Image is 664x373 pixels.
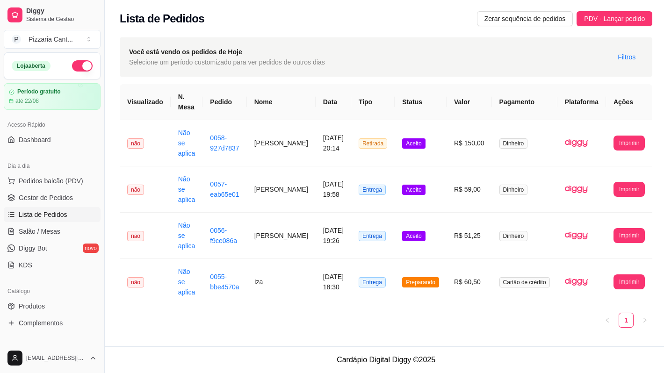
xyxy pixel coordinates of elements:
a: Gestor de Pedidos [4,190,101,205]
span: não [127,185,144,195]
span: não [127,277,144,287]
td: R$ 150,00 [447,120,492,166]
span: Sistema de Gestão [26,15,97,23]
th: Status [395,84,447,120]
span: PDV - Lançar pedido [584,14,645,24]
article: Período gratuito [17,88,61,95]
a: Dashboard [4,132,101,147]
button: Zerar sequência de pedidos [477,11,573,26]
span: Aceito [402,138,425,149]
a: Produtos [4,299,101,314]
span: não [127,231,144,241]
span: Salão / Mesas [19,227,60,236]
span: Retirada [359,138,387,149]
th: Nome [247,84,316,120]
span: KDS [19,260,32,270]
td: R$ 51,25 [447,213,492,259]
th: Valor [447,84,492,120]
th: Visualizado [120,84,171,120]
strong: Você está vendo os pedidos de Hoje [129,48,242,56]
td: R$ 60,50 [447,259,492,305]
img: diggy [565,270,588,294]
a: Não se aplica [178,222,195,250]
th: Ações [606,84,652,120]
span: Filtros [618,52,635,62]
a: KDS [4,258,101,273]
td: [PERSON_NAME] [247,213,316,259]
a: 0057-eab65e01 [210,180,239,198]
a: DiggySistema de Gestão [4,4,101,26]
th: Data [316,84,351,120]
span: left [605,317,610,323]
span: não [127,138,144,149]
li: Next Page [637,313,652,328]
div: Catálogo [4,284,101,299]
div: Acesso Rápido [4,117,101,132]
span: Diggy [26,7,97,15]
button: Imprimir [613,182,645,197]
button: [EMAIL_ADDRESS][DOMAIN_NAME] [4,347,101,369]
a: Lista de Pedidos [4,207,101,222]
button: right [637,313,652,328]
span: Entrega [359,231,386,241]
span: Dashboard [19,135,51,144]
button: left [600,313,615,328]
td: [DATE] 20:14 [316,120,351,166]
span: Cartão de crédito [499,277,550,287]
span: Dinheiro [499,231,528,241]
span: Aceito [402,231,425,241]
span: P [12,35,21,44]
a: 0056-f9ce086a [210,227,237,244]
span: right [642,317,648,323]
td: [PERSON_NAME] [247,120,316,166]
td: [DATE] 19:58 [316,166,351,213]
th: Pagamento [492,84,557,120]
th: Plataforma [557,84,606,120]
a: Não se aplica [178,129,195,157]
th: N. Mesa [171,84,203,120]
span: Preparando [402,277,439,287]
span: Entrega [359,185,386,195]
button: Imprimir [613,274,645,289]
li: Previous Page [600,313,615,328]
span: Gestor de Pedidos [19,193,73,202]
img: diggy [565,224,588,247]
span: Dinheiro [499,138,528,149]
button: PDV - Lançar pedido [577,11,652,26]
span: Entrega [359,277,386,287]
span: Zerar sequência de pedidos [484,14,566,24]
img: diggy [565,131,588,155]
h2: Lista de Pedidos [120,11,204,26]
span: [EMAIL_ADDRESS][DOMAIN_NAME] [26,354,86,362]
img: diggy [565,178,588,201]
article: até 22/08 [15,97,39,105]
td: Iza [247,259,316,305]
a: Salão / Mesas [4,224,101,239]
button: Alterar Status [72,60,93,72]
td: [DATE] 19:26 [316,213,351,259]
span: Dinheiro [499,185,528,195]
th: Pedido [202,84,246,120]
span: Complementos [19,318,63,328]
button: Filtros [610,50,643,65]
div: Loja aberta [12,61,51,71]
div: Dia a dia [4,158,101,173]
li: 1 [619,313,634,328]
td: [DATE] 18:30 [316,259,351,305]
td: R$ 59,00 [447,166,492,213]
a: Período gratuitoaté 22/08 [4,83,101,110]
span: Pedidos balcão (PDV) [19,176,83,186]
button: Imprimir [613,136,645,151]
a: Não se aplica [178,268,195,296]
a: Diggy Botnovo [4,241,101,256]
th: Tipo [351,84,395,120]
button: Pedidos balcão (PDV) [4,173,101,188]
td: [PERSON_NAME] [247,166,316,213]
button: Imprimir [613,228,645,243]
a: 0058-927d7837 [210,134,239,152]
div: Pizzaria Cant ... [29,35,73,44]
a: Complementos [4,316,101,330]
span: Lista de Pedidos [19,210,67,219]
a: Não se aplica [178,175,195,203]
span: Aceito [402,185,425,195]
